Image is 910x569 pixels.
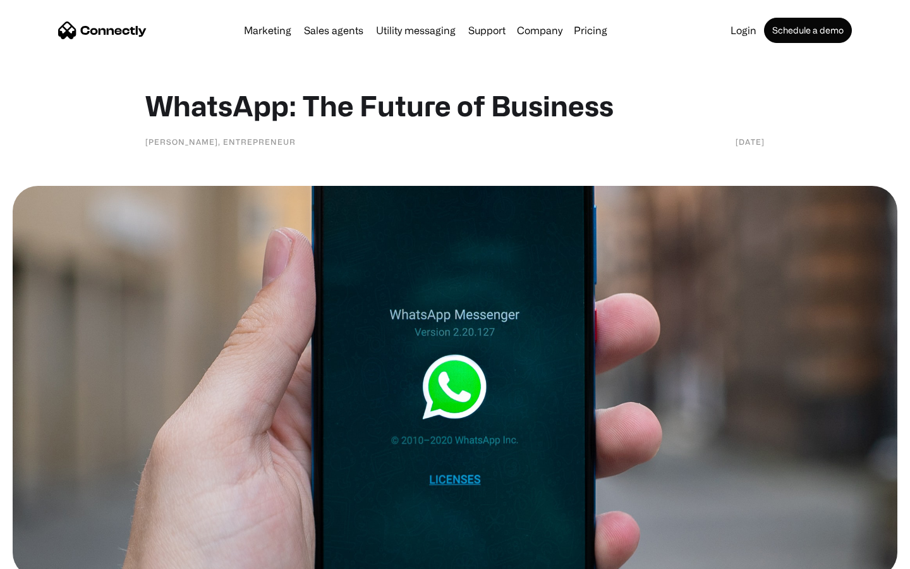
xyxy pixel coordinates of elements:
div: [DATE] [736,135,765,148]
a: Pricing [569,25,612,35]
h1: WhatsApp: The Future of Business [145,89,765,123]
aside: Language selected: English [13,547,76,565]
a: Marketing [239,25,296,35]
div: [PERSON_NAME], Entrepreneur [145,135,296,148]
ul: Language list [25,547,76,565]
a: Support [463,25,511,35]
a: Schedule a demo [764,18,852,43]
a: Utility messaging [371,25,461,35]
a: Sales agents [299,25,368,35]
div: Company [517,21,562,39]
a: Login [725,25,761,35]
